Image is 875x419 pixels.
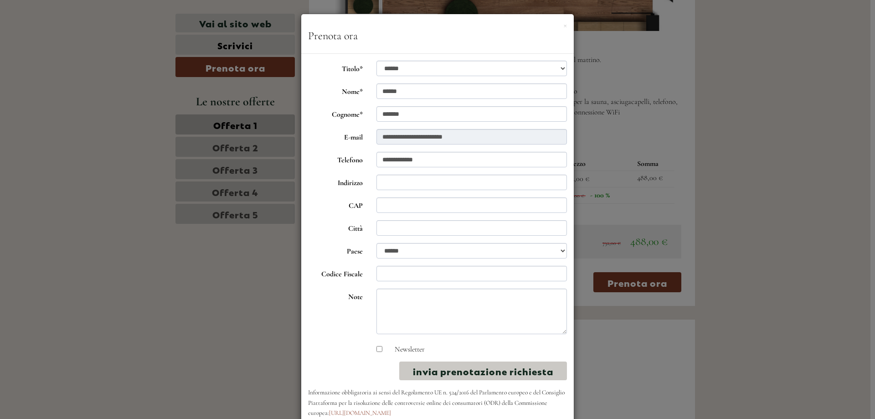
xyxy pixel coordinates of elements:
[563,20,567,30] button: ×
[308,388,565,417] small: Informazione obbligatoria ai sensi del Regolamento UE n. 524/2016 del Parlamento europeo e del Co...
[301,175,370,188] label: Indirizzo
[301,106,370,120] label: Cognome*
[301,152,370,166] label: Telefono
[301,83,370,97] label: Nome*
[329,409,391,417] a: [URL][DOMAIN_NAME]
[301,61,370,74] label: Titolo*
[301,197,370,211] label: CAP
[305,236,359,256] button: Invia
[163,7,196,22] div: [DATE]
[308,30,567,42] h3: Prenota ora
[301,266,370,279] label: Codice Fiscale
[301,129,370,143] label: E-mail
[14,44,122,51] small: 14:20
[399,362,567,380] button: invia prenotazione richiesta
[7,25,126,52] div: Buon giorno, come possiamo aiutarla?
[14,26,122,34] div: [GEOGRAPHIC_DATA]
[301,220,370,234] label: Città
[301,243,370,257] label: Paese
[301,289,370,302] label: Note
[386,344,425,355] label: Newsletter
